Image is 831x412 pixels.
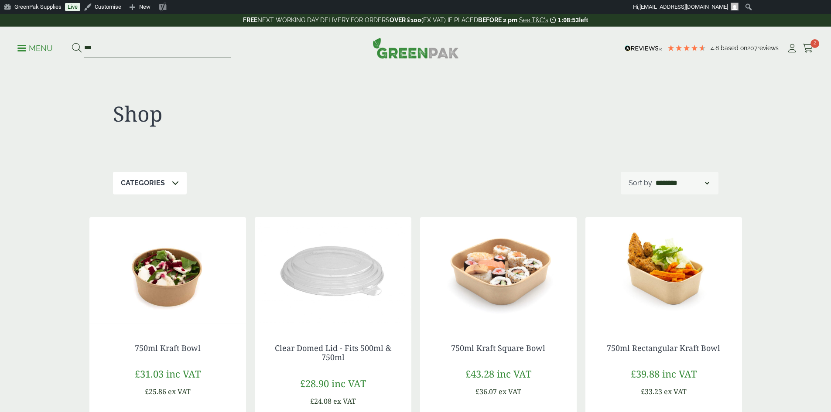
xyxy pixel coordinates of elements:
[17,43,53,52] a: Menu
[803,42,814,55] a: 2
[168,387,191,396] span: ex VAT
[113,101,416,126] h1: Shop
[664,387,687,396] span: ex VAT
[639,3,728,10] span: [EMAIL_ADDRESS][DOMAIN_NAME]
[332,377,366,390] span: inc VAT
[17,43,53,54] p: Menu
[166,367,201,380] span: inc VAT
[810,39,819,48] span: 2
[89,217,246,326] img: Kraft Bowl 750ml with Goats Cheese Salad Open
[390,17,421,24] strong: OVER £100
[420,217,577,326] img: 2723008 750ml Square Kraft Bowl with Sushi Contents
[787,44,797,53] i: My Account
[451,343,545,353] a: 750ml Kraft Square Bowl
[631,367,660,380] span: £39.88
[519,17,548,24] a: See T&C's
[667,44,706,52] div: 4.79 Stars
[803,44,814,53] i: Cart
[275,343,391,363] a: Clear Domed Lid - Fits 500ml & 750ml
[135,343,201,353] a: 750ml Kraft Bowl
[641,387,662,396] span: £33.23
[465,367,494,380] span: £43.28
[135,367,164,380] span: £31.03
[721,44,747,51] span: Based on
[629,178,652,188] p: Sort by
[478,17,517,24] strong: BEFORE 2 pm
[625,45,663,51] img: REVIEWS.io
[65,3,80,11] a: Live
[757,44,779,51] span: reviews
[558,17,579,24] span: 1:08:53
[654,178,711,188] select: Shop order
[373,37,459,58] img: GreenPak Supplies
[499,387,521,396] span: ex VAT
[300,377,329,390] span: £28.90
[607,343,720,353] a: 750ml Rectangular Kraft Bowl
[310,396,332,406] span: £24.08
[121,178,165,188] p: Categories
[255,217,411,326] img: Clear Domed Lid - Fits 750ml-0
[145,387,166,396] span: £25.86
[333,396,356,406] span: ex VAT
[497,367,531,380] span: inc VAT
[475,387,497,396] span: £36.07
[585,217,742,326] img: 750ml Rectangular Kraft Bowl with food contents
[662,367,697,380] span: inc VAT
[711,44,721,51] span: 4.8
[747,44,757,51] span: 207
[579,17,588,24] span: left
[243,17,257,24] strong: FREE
